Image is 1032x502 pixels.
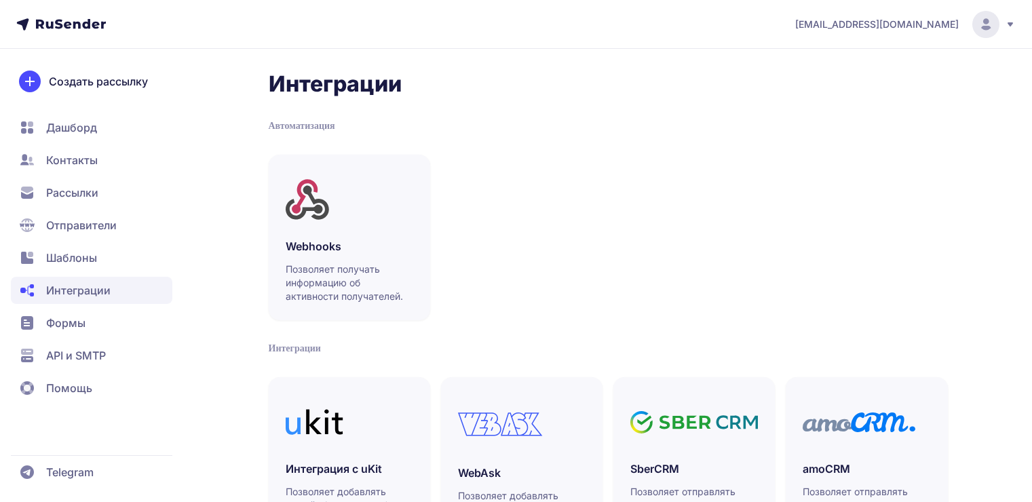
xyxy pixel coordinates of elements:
h3: Интеграция с uKit [286,461,413,477]
span: Интеграции [46,282,111,298]
div: Автоматизация [269,119,948,133]
h3: Webhooks [286,238,413,254]
h3: SberCRM [630,461,758,477]
div: Интеграции [269,342,948,355]
a: Telegram [11,459,172,486]
span: Отправители [46,217,117,233]
span: API и SMTP [46,347,106,364]
span: Создать рассылку [49,73,148,90]
span: Рассылки [46,185,98,201]
a: WebhooksПозволяет получать информацию об активности получателей. [269,155,430,320]
h3: amoCRM [803,461,930,477]
span: Формы [46,315,85,331]
p: Позволяет получать информацию об активности получателей. [286,263,415,303]
span: Шаблоны [46,250,97,266]
span: [EMAIL_ADDRESS][DOMAIN_NAME] [795,18,959,31]
h3: WebAsk [458,465,586,481]
span: Telegram [46,464,94,480]
span: Контакты [46,152,98,168]
h2: Интеграции [269,71,948,98]
span: Помощь [46,380,92,396]
span: Дашборд [46,119,97,136]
